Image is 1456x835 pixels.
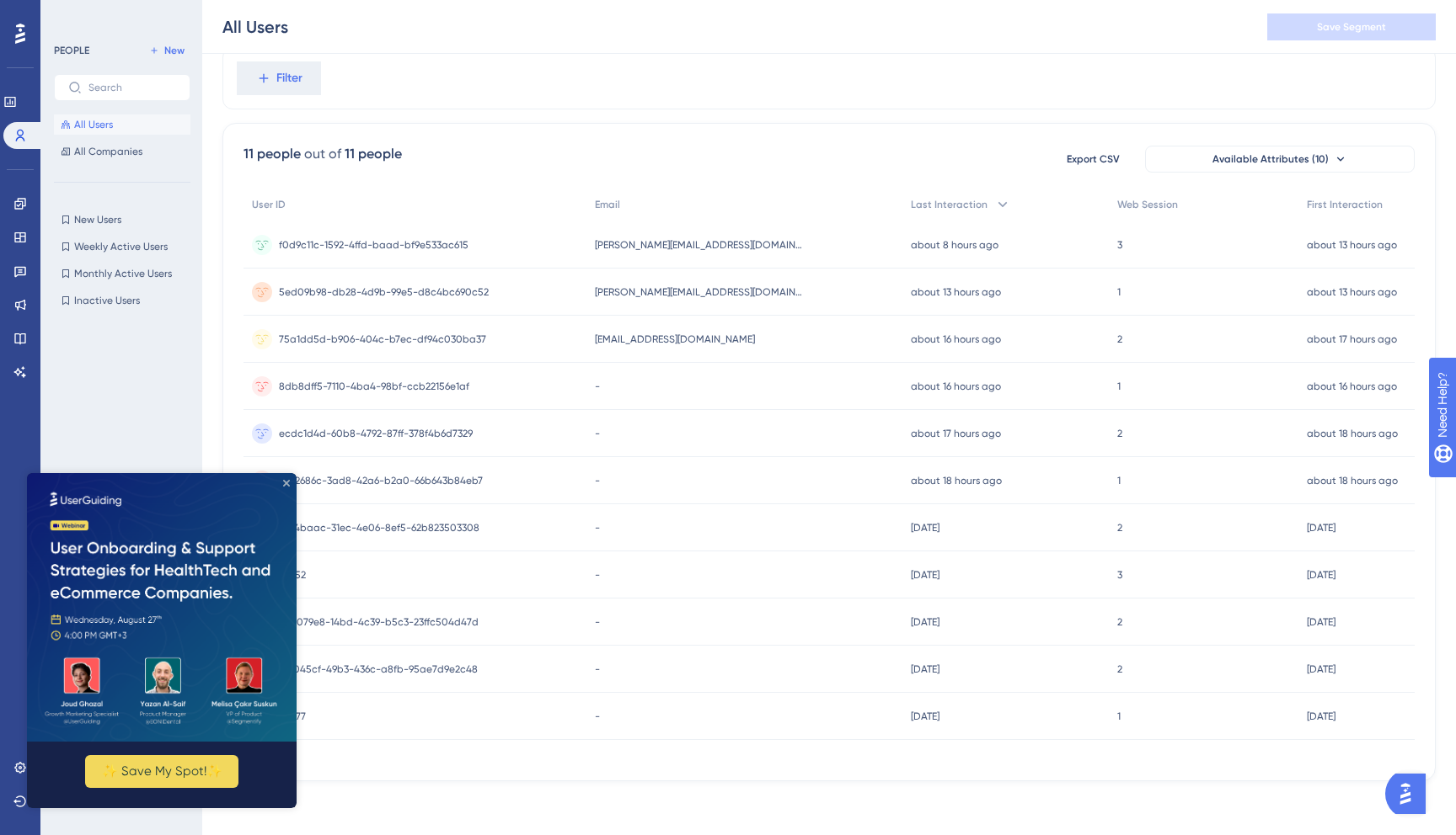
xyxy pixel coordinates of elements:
[1307,333,1397,345] time: about 17 hours ago
[595,568,600,582] span: -
[1307,522,1336,534] time: [DATE]
[911,380,1001,392] time: about 16 hours ago
[256,7,263,13] div: Close Preview
[595,662,600,676] span: -
[1117,285,1121,299] span: 1
[1117,710,1121,723] span: 1
[595,380,600,393] span: -
[595,521,600,535] span: -
[54,237,190,257] button: Weekly Active Users
[1117,332,1122,346] span: 2
[88,82,176,93] input: Search
[74,267,172,280] span: Monthly Active Users
[911,663,939,675] time: [DATE]
[1212,152,1329,166] span: Available Attributes (10)
[164,44,185,57] span: New
[1307,286,1397,298] time: about 13 hours ago
[1117,521,1122,535] span: 2
[279,285,489,299] span: 5ed09b98-db28-4d9b-99e5-d8c4bc690c52
[54,141,190,162] button: All Companies
[279,521,479,535] span: 7994baac-31ec-4e06-8ef5-62b823503308
[58,282,211,315] button: ✨ Save My Spot!✨
[1067,152,1120,166] span: Export CSV
[595,427,600,440] span: -
[54,263,190,284] button: Monthly Active Users
[74,118,113,131] span: All Users
[1307,663,1336,675] time: [DATE]
[911,239,998,251] time: about 8 hours ago
[252,198,286,211] span: User ID
[1307,380,1397,392] time: about 16 hours ago
[911,428,1001,439] time: about 17 hours ago
[911,198,988,211] span: Last Interaction
[911,333,1001,345] time: about 16 hours ago
[279,662,478,676] span: e16045cf-49b3-436c-a8fb-95ae7d9e2c48
[1117,427,1122,440] span: 2
[74,213,121,226] span: New Users
[1317,20,1386,34] span: Save Segment
[1307,569,1336,581] time: [DATE]
[911,475,1002,487] time: about 18 hours ago
[237,61,321,95] button: Filter
[279,474,483,487] span: 1ae2686c-3ad8-42a6-b2a0-66b643b84eb7
[1307,710,1336,722] time: [DATE]
[911,286,1001,298] time: about 13 hours ago
[1307,198,1383,211] span: First Interaction
[595,198,620,211] span: Email
[276,68,302,88] span: Filter
[54,290,190,311] button: Inactive Users
[911,616,939,628] time: [DATE]
[911,522,939,534] time: [DATE]
[1117,568,1122,582] span: 3
[595,710,600,723] span: -
[1307,428,1398,439] time: about 18 hours ago
[244,144,301,164] div: 11 people
[1117,380,1121,393] span: 1
[911,569,939,581] time: [DATE]
[1145,146,1415,173] button: Available Attributes (10)
[1117,474,1121,487] span: 1
[595,474,600,487] span: -
[304,144,341,164] div: out of
[595,285,806,299] span: [PERSON_NAME][EMAIL_ADDRESS][DOMAIN_NAME]
[1385,769,1436,819] iframe: UserGuiding AI Assistant Launcher
[595,238,806,252] span: [PERSON_NAME][EMAIL_ADDRESS][DOMAIN_NAME]
[1051,146,1135,173] button: Export CSV
[279,380,469,393] span: 8db8dff5-7110-4ba4-98bf-ccb22156e1af
[1117,238,1122,252] span: 3
[279,427,473,440] span: ecdc1d4d-60b8-4792-87ff-378f4b6d7329
[40,4,105,24] span: Need Help?
[1267,13,1436,40] button: Save Segment
[222,15,288,39] div: All Users
[595,332,755,346] span: [EMAIL_ADDRESS][DOMAIN_NAME]
[345,144,402,164] div: 11 people
[279,615,479,629] span: 38b079e8-14bd-4c39-b5c3-23ffc504d47d
[54,114,190,135] button: All Users
[143,40,190,61] button: New
[74,145,142,158] span: All Companies
[911,710,939,722] time: [DATE]
[74,294,140,307] span: Inactive Users
[595,615,600,629] span: -
[279,332,486,346] span: 75a1dd5d-b906-404c-b7ec-df94c030ba37
[1307,616,1336,628] time: [DATE]
[54,210,190,230] button: New Users
[279,238,468,252] span: f0d9c11c-1592-4ffd-baad-bf9e533ac615
[1307,475,1398,487] time: about 18 hours ago
[1117,615,1122,629] span: 2
[74,240,168,253] span: Weekly Active Users
[54,44,89,57] div: PEOPLE
[1117,198,1178,211] span: Web Session
[1117,662,1122,676] span: 2
[1307,239,1397,251] time: about 13 hours ago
